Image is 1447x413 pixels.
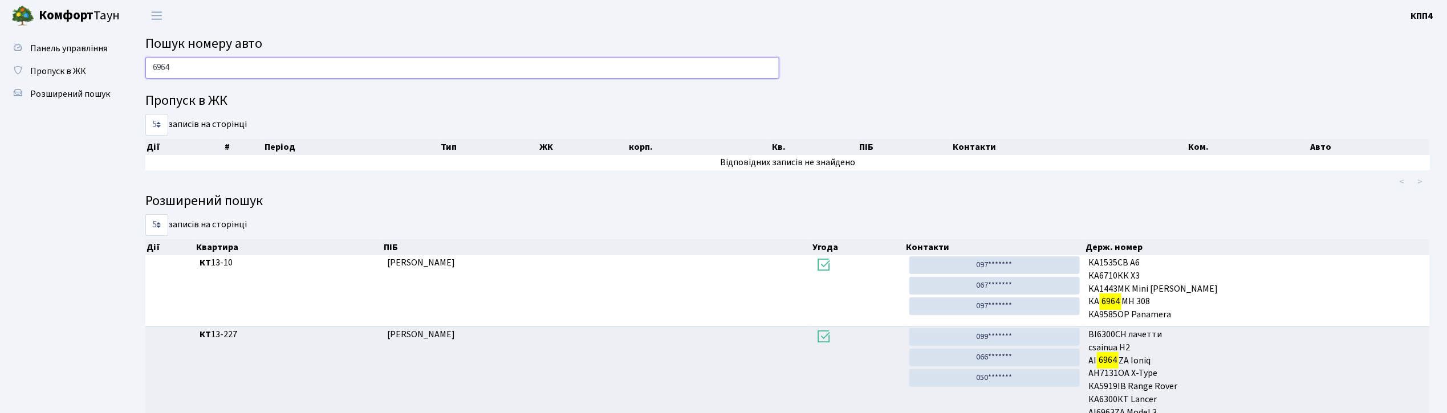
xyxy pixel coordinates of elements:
span: 13-10 [200,256,378,269]
b: КТ [200,256,211,269]
a: КПП4 [1411,9,1433,23]
td: Відповідних записів не знайдено [145,155,1430,170]
span: Таун [39,6,120,26]
th: Дії [145,139,223,155]
span: КА1535СВ A6 КА6710КК X3 КА1443МК Mini [PERSON_NAME] КА МН 308 КА9585ОР Panamera [1089,256,1425,321]
th: Контакти [952,139,1188,155]
b: КПП4 [1411,10,1433,22]
th: Період [263,139,440,155]
a: Панель управління [6,37,120,60]
a: Розширений пошук [6,83,120,105]
input: Пошук [145,57,779,79]
th: Угода [812,239,905,255]
th: # [223,139,263,155]
th: Контакти [905,239,1084,255]
button: Переключити навігацію [143,6,171,25]
a: Пропуск в ЖК [6,60,120,83]
th: ПІБ [383,239,812,255]
span: 13-227 [200,328,378,341]
th: Тип [440,139,538,155]
select: записів на сторінці [145,114,168,136]
th: Квартира [195,239,383,255]
h4: Пропуск в ЖК [145,93,1430,109]
th: Ком. [1188,139,1310,155]
select: записів на сторінці [145,214,168,236]
th: Авто [1309,139,1430,155]
b: Комфорт [39,6,94,24]
span: [PERSON_NAME] [387,328,455,341]
th: ПІБ [858,139,952,155]
th: Держ. номер [1084,239,1430,255]
span: Пошук номеру авто [145,34,262,54]
b: КТ [200,328,211,341]
th: ЖК [538,139,628,155]
th: Кв. [771,139,858,155]
span: Пропуск в ЖК [30,65,86,77]
h4: Розширений пошук [145,193,1430,210]
span: [PERSON_NAME] [387,256,455,269]
th: Дії [145,239,195,255]
mark: 6964 [1097,352,1119,368]
img: logo.png [11,5,34,27]
mark: 6964 [1100,293,1121,309]
label: записів на сторінці [145,214,247,236]
th: корп. [628,139,771,155]
label: записів на сторінці [145,114,247,136]
span: Розширений пошук [30,88,110,100]
span: Панель управління [30,42,107,55]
